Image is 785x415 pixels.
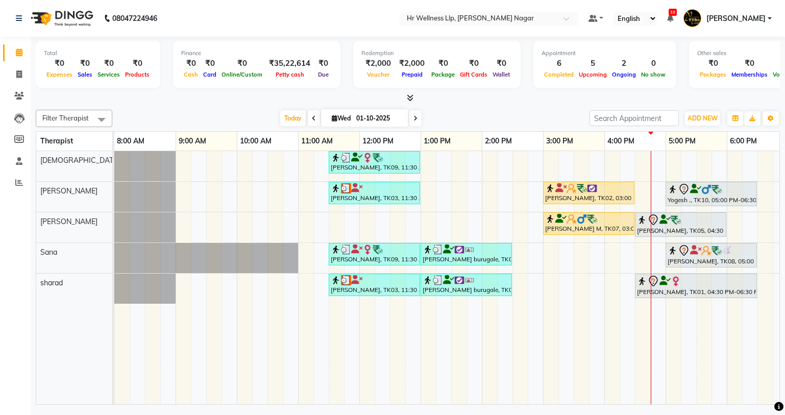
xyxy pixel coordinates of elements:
[399,71,425,78] span: Prepaid
[40,186,97,196] span: [PERSON_NAME]
[490,58,512,69] div: ₹0
[114,134,147,149] a: 8:00 AM
[181,58,201,69] div: ₹0
[729,58,770,69] div: ₹0
[44,71,75,78] span: Expenses
[666,134,698,149] a: 5:00 PM
[688,114,718,122] span: ADD NEW
[542,58,576,69] div: 6
[482,134,514,149] a: 2:00 PM
[330,245,419,264] div: [PERSON_NAME], TK09, 11:30 AM-01:00 PM, Massage 60 Min
[683,9,701,27] img: Monali
[667,245,756,266] div: [PERSON_NAME], TK08, 05:00 PM-06:30 PM, Massage 60 Min
[40,136,73,145] span: Therapist
[353,111,404,126] input: 2025-10-01
[273,71,307,78] span: Petty cash
[395,58,429,69] div: ₹2,000
[542,49,668,58] div: Appointment
[181,49,332,58] div: Finance
[669,9,677,16] span: 10
[122,71,152,78] span: Products
[122,58,152,69] div: ₹0
[44,49,152,58] div: Total
[544,183,633,203] div: [PERSON_NAME], TK02, 03:00 PM-04:30 PM, Massage 60 Min
[314,58,332,69] div: ₹0
[544,214,633,233] div: [PERSON_NAME] M, TK07, 03:00 PM-04:30 PM, Massage 60 Min
[590,110,679,126] input: Search Appointment
[360,134,396,149] a: 12:00 PM
[457,58,490,69] div: ₹0
[329,114,353,122] span: Wed
[42,114,89,122] span: Filter Therapist
[181,71,201,78] span: Cash
[667,183,756,205] div: Yogesh ., TK10, 05:00 PM-06:30 PM, Massage 60 Min
[330,183,419,203] div: [PERSON_NAME], TK03, 11:30 AM-01:00 PM, Massage 60 Min
[576,58,609,69] div: 5
[176,134,209,149] a: 9:00 AM
[609,58,639,69] div: 2
[40,248,57,257] span: Sana
[544,134,576,149] a: 3:00 PM
[706,13,766,24] span: [PERSON_NAME]
[26,4,96,33] img: logo
[697,71,729,78] span: Packages
[457,71,490,78] span: Gift Cards
[219,58,265,69] div: ₹0
[95,71,122,78] span: Services
[697,58,729,69] div: ₹0
[605,134,637,149] a: 4:00 PM
[201,58,219,69] div: ₹0
[330,153,419,172] div: [PERSON_NAME], TK09, 11:30 AM-01:00 PM, Massage 60 Min
[361,49,512,58] div: Redemption
[299,134,335,149] a: 11:00 AM
[685,111,720,126] button: ADD NEW
[95,58,122,69] div: ₹0
[330,275,419,295] div: [PERSON_NAME], TK03, 11:30 AM-01:00 PM, Massage 60 Min
[421,134,453,149] a: 1:00 PM
[576,71,609,78] span: Upcoming
[44,58,75,69] div: ₹0
[315,71,331,78] span: Due
[75,58,95,69] div: ₹0
[364,71,392,78] span: Voucher
[280,110,306,126] span: Today
[729,71,770,78] span: Memberships
[639,71,668,78] span: No show
[542,71,576,78] span: Completed
[361,58,395,69] div: ₹2,000
[639,58,668,69] div: 0
[265,58,314,69] div: ₹35,22,614
[636,275,756,297] div: [PERSON_NAME], TK01, 04:30 PM-06:30 PM, Massage 90 Min
[201,71,219,78] span: Card
[40,278,63,287] span: sharad
[727,134,759,149] a: 6:00 PM
[667,14,673,23] a: 10
[40,156,120,165] span: [DEMOGRAPHIC_DATA]
[219,71,265,78] span: Online/Custom
[429,71,457,78] span: Package
[422,245,511,264] div: [PERSON_NAME] burugale, TK06, 01:00 PM-02:30 PM, Massage 60 Min
[40,217,97,226] span: [PERSON_NAME]
[422,275,511,295] div: [PERSON_NAME] burugale, TK06, 01:00 PM-02:30 PM, Massage 60 Min
[75,71,95,78] span: Sales
[490,71,512,78] span: Wallet
[429,58,457,69] div: ₹0
[112,4,157,33] b: 08047224946
[237,134,274,149] a: 10:00 AM
[609,71,639,78] span: Ongoing
[636,214,725,235] div: [PERSON_NAME], TK05, 04:30 PM-06:00 PM, Massage 60 Min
